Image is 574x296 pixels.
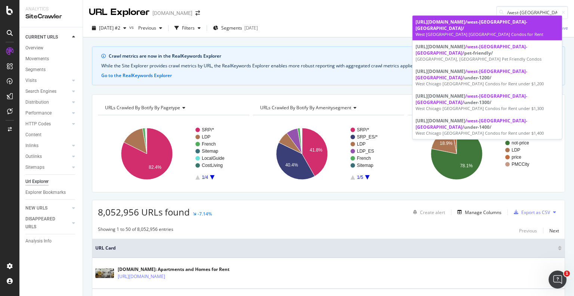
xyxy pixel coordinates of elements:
div: West Chicago [GEOGRAPHIC_DATA] Condos for Rent under $1,400 [416,130,559,136]
span: /west-[GEOGRAPHIC_DATA]-[GEOGRAPHIC_DATA]/ [416,118,527,130]
div: Filters [182,25,195,31]
div: Showing 1 to 50 of 8,052,956 entries [98,226,173,235]
div: Inlinks [25,142,38,150]
text: 1/4 [202,175,208,180]
div: Url Explorer [25,178,49,186]
div: Sitemaps [25,164,44,171]
button: Go to the RealKeywords Explorer [101,72,172,79]
div: arrow-right-arrow-left [195,10,200,16]
button: [DATE] #2 [89,22,129,34]
div: West Chicago [GEOGRAPHIC_DATA] Condos for Rent under $1,200 [416,81,559,87]
div: Crawl metrics are now in the RealKeywords Explorer [109,53,552,59]
div: Explorer Bookmarks [25,189,66,196]
div: NEW URLS [25,204,47,212]
div: info banner [92,46,565,85]
span: /west-[GEOGRAPHIC_DATA]-[GEOGRAPHIC_DATA]/ [416,19,527,31]
button: Filters [172,22,204,34]
a: Content [25,131,77,139]
div: [URL][DOMAIN_NAME] [416,19,559,31]
div: Export as CSV [521,209,550,216]
text: 82.4% [149,165,161,170]
text: 1/5 [357,175,363,180]
text: not-price [512,140,529,146]
a: NEW URLS [25,204,70,212]
text: SRP/* [357,127,369,132]
span: /west-[GEOGRAPHIC_DATA]-[GEOGRAPHIC_DATA]/ [416,93,527,106]
span: Segments [221,25,242,31]
a: Segments [25,66,77,74]
div: CURRENT URLS [25,33,58,41]
div: Visits [25,77,37,85]
iframe: Intercom live chat [549,271,567,289]
div: [URL][DOMAIN_NAME] under-1200/ [416,68,559,81]
div: [GEOGRAPHIC_DATA], [GEOGRAPHIC_DATA] Pet Friendly Condos [416,56,559,62]
button: Manage Columns [454,208,502,217]
a: Sitemaps [25,164,70,171]
div: HTTP Codes [25,120,51,128]
div: Segments [25,66,46,74]
text: PMCCity [512,162,529,167]
svg: A chart. [98,121,247,186]
text: LocalGuide [202,156,225,161]
text: LDP [202,134,210,140]
div: Distribution [25,98,49,106]
h4: URLs Crawled By Botify By amenitysegment [259,102,398,114]
text: 18.9% [440,141,453,146]
a: [URL][DOMAIN_NAME]/west-[GEOGRAPHIC_DATA]-[GEOGRAPHIC_DATA]/under-1300/West Chicago [GEOGRAPHIC_D... [413,90,562,115]
h4: URLs Crawled By Botify By pagetype [104,102,243,114]
svg: A chart. [253,121,402,186]
div: A chart. [408,121,557,186]
span: vs [129,24,135,30]
span: 2025 Oct. 2nd #2 [99,25,120,31]
input: Find a URL [496,6,568,19]
a: Distribution [25,98,70,106]
a: [URL][DOMAIN_NAME]/west-[GEOGRAPHIC_DATA]-[GEOGRAPHIC_DATA]/under-1200/West Chicago [GEOGRAPHIC_D... [413,65,562,90]
a: [URL][DOMAIN_NAME]/west-[GEOGRAPHIC_DATA]-[GEOGRAPHIC_DATA]/pet-friendly/[GEOGRAPHIC_DATA], [GEOG... [413,40,562,65]
a: [URL][DOMAIN_NAME]/west-[GEOGRAPHIC_DATA]-[GEOGRAPHIC_DATA]/under-1400/West Chicago [GEOGRAPHIC_D... [413,115,562,139]
a: Analysis Info [25,237,77,245]
div: [DOMAIN_NAME] [152,9,192,17]
div: [URL][DOMAIN_NAME] under-1300/ [416,93,559,106]
a: DISAPPEARED URLS [25,215,70,231]
div: [URL][DOMAIN_NAME] pet-friendly/ [416,43,559,56]
span: /west-[GEOGRAPHIC_DATA]-[GEOGRAPHIC_DATA]/ [416,43,527,56]
div: Search Engines [25,88,56,95]
div: DISAPPEARED URLS [25,215,63,231]
div: Create alert [420,209,445,216]
div: URL Explorer [89,6,149,19]
div: Movements [25,55,49,63]
div: Previous [519,228,537,234]
span: URL Card [95,245,556,251]
div: Analytics [25,6,77,12]
div: Overview [25,44,43,52]
text: LDP_ES [357,149,374,154]
div: -7.14% [198,211,212,217]
text: SRP_ES/* [357,134,378,140]
text: price [512,155,521,160]
text: French [357,156,371,161]
div: Next [549,228,559,234]
img: main image [95,268,114,278]
div: Content [25,131,41,139]
div: Outlinks [25,153,42,161]
text: 78.1% [460,163,473,168]
a: Inlinks [25,142,70,150]
text: CostLiving [202,163,223,168]
span: Previous [135,25,156,31]
span: URLs Crawled By Botify By amenitysegment [260,104,351,111]
button: Segments[DATE] [210,22,261,34]
div: Performance [25,109,52,117]
text: French [202,141,216,147]
span: 8,052,956 URLs found [98,206,190,218]
a: HTTP Codes [25,120,70,128]
div: [DOMAIN_NAME]: Apartments and Homes for Rent [118,266,229,273]
a: [URL][DOMAIN_NAME]/west-[GEOGRAPHIC_DATA]-[GEOGRAPHIC_DATA]/West [GEOGRAPHIC_DATA] [GEOGRAPHIC_DA... [413,16,562,40]
a: Url Explorer [25,178,77,186]
div: While the Site Explorer provides crawl metrics by URL, the RealKeywords Explorer enables more rob... [101,62,556,69]
div: [URL][DOMAIN_NAME] under-1400/ [416,118,559,130]
text: LDP [512,147,520,153]
text: Sitemap [357,163,373,168]
text: 41.8% [309,147,322,153]
div: [DATE] [244,25,258,31]
div: Analysis Info [25,237,52,245]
